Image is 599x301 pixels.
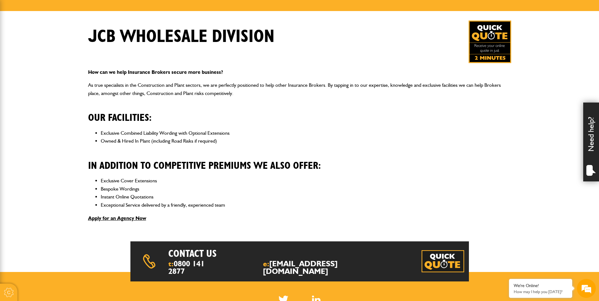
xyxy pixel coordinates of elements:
[469,21,511,63] a: Get your insurance quote in just 2-minutes
[88,26,274,47] h1: JCB Wholesale Division
[263,260,369,275] span: e:
[88,102,511,124] h2: Our facilities:
[514,283,567,288] div: We're Online!
[514,289,567,294] p: How may I help you today?
[88,215,146,221] a: Apply for an Agency Now
[101,137,511,145] li: Owned & Hired In Plant (including Road Risks if required)
[422,250,464,272] img: Quick Quote
[583,103,599,181] div: Need help?
[101,193,511,201] li: Instant Online Quotations
[422,250,464,272] a: Get your insurance quote in just 2-minutes
[101,129,511,137] li: Exclusive Combined Liability Wording with Optional Extensions
[88,150,511,172] h2: In addition to competitive premiums we also offer:
[101,201,511,209] li: Exceptional Service delivered by a friendly, experienced team
[101,177,511,185] li: Exclusive Cover Extensions
[469,21,511,63] img: Quick Quote
[101,185,511,193] li: Bespoke Wordings
[168,248,316,260] h2: Contact us
[168,260,210,275] span: t:
[168,259,205,276] a: 0800 141 2877
[263,259,338,276] a: [EMAIL_ADDRESS][DOMAIN_NAME]
[88,81,511,97] p: As true specialists in the Construction and Plant sectors, we are perfectly positioned to help ot...
[88,68,511,76] p: How can we help Insurance Brokers secure more business?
